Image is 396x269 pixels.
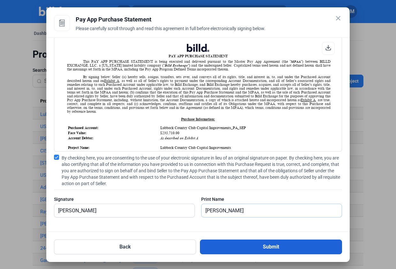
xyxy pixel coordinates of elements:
[201,196,342,202] div: Print Name
[160,151,198,155] i: As described on Exhibit A
[169,54,228,58] b: PAY APP PURCHASE STATEMENT
[68,136,159,140] td: Account Debtor:
[68,131,159,135] td: Face Value:
[301,98,316,102] u: Exhibit A
[160,136,198,140] i: As described on Exhibit A
[54,196,195,202] div: Signature
[334,14,342,22] mat-icon: close
[160,145,330,150] td: Lubbock Country Club Capital Improvements
[54,240,196,254] button: Back
[160,126,330,130] td: Lubbock Country Club Capital Improvements_PA_SEP
[67,75,331,113] div: By signing below: Seller (a) hereby sells, assigns, transfers, sets over, and conveys all of its ...
[104,79,119,83] u: Exhibit A
[165,63,188,67] i: Billd Exchange
[76,25,342,39] div: Please carefully scroll through and read this agreement in full before electronically signing below.
[202,204,342,217] input: Print Name
[68,145,159,150] td: Project Name:
[200,240,342,254] button: Submit
[68,151,159,155] td: Project Address:
[76,15,342,24] div: Pay App Purchase Statement
[160,131,330,135] td: $235,710.00
[68,126,159,130] td: Purchased Account:
[181,117,215,121] u: Purchase Information:
[67,60,331,71] div: This PAY APP PURCHASE STATEMENT is being executed and delivered pursuant to the Master Pay App Ag...
[62,155,342,187] span: By checking here, you are consenting to the use of your electronic signature in lieu of an origin...
[291,60,301,63] i: MPAA
[54,204,187,217] input: Signature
